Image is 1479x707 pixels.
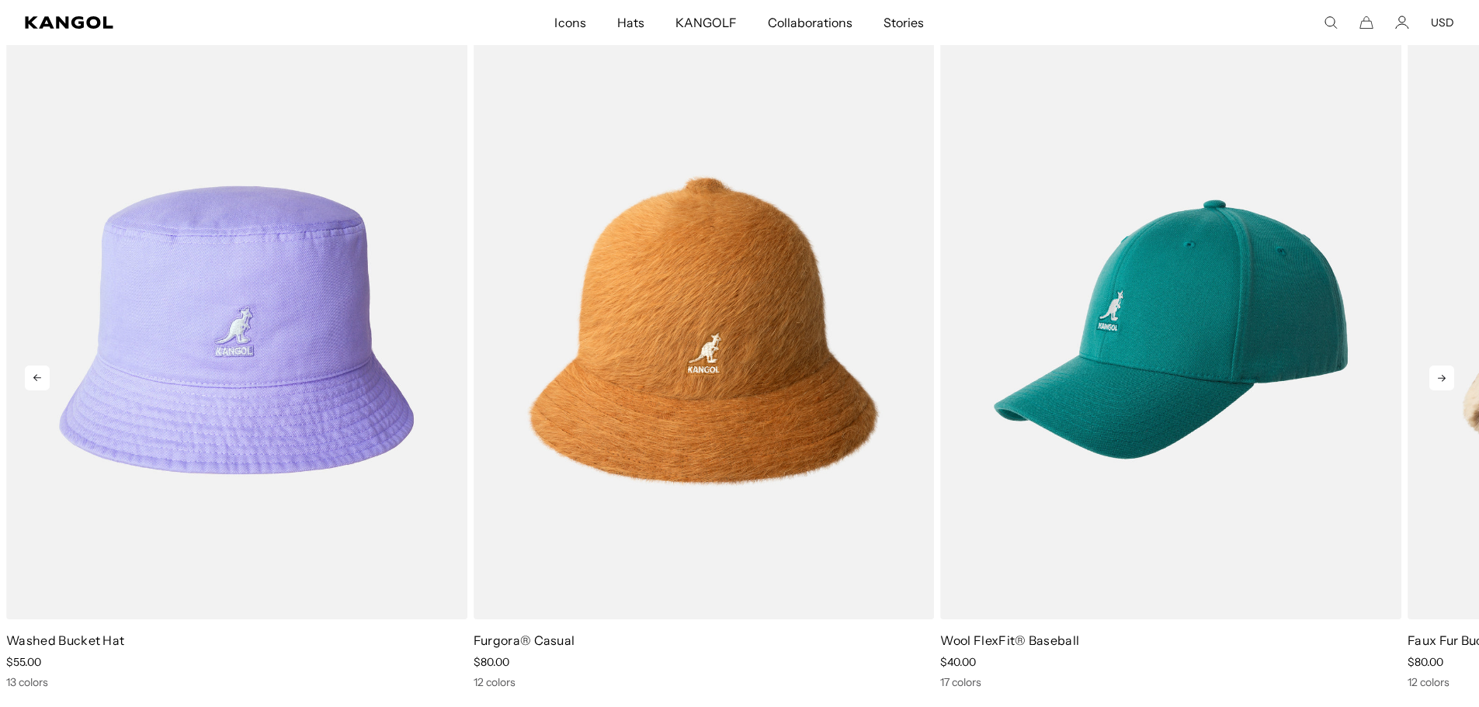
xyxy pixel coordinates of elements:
[1324,16,1338,29] summary: Search here
[1408,655,1443,669] span: $80.00
[25,16,368,29] a: Kangol
[940,675,1401,689] div: 17 colors
[474,655,509,669] span: $80.00
[940,41,1401,619] img: Wool FlexFit® Baseball
[940,632,1079,648] a: Wool FlexFit® Baseball
[940,655,976,669] span: $40.00
[6,655,41,669] span: $55.00
[474,41,935,619] img: Furgora® Casual
[6,632,124,648] a: Washed Bucket Hat
[1359,16,1373,29] button: Cart
[934,41,1401,689] div: 9 of 10
[1431,16,1454,29] button: USD
[1395,16,1409,29] a: Account
[6,41,467,619] img: Washed Bucket Hat
[467,41,935,689] div: 8 of 10
[474,632,575,648] a: Furgora® Casual
[6,675,467,689] div: 13 colors
[474,675,935,689] div: 12 colors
